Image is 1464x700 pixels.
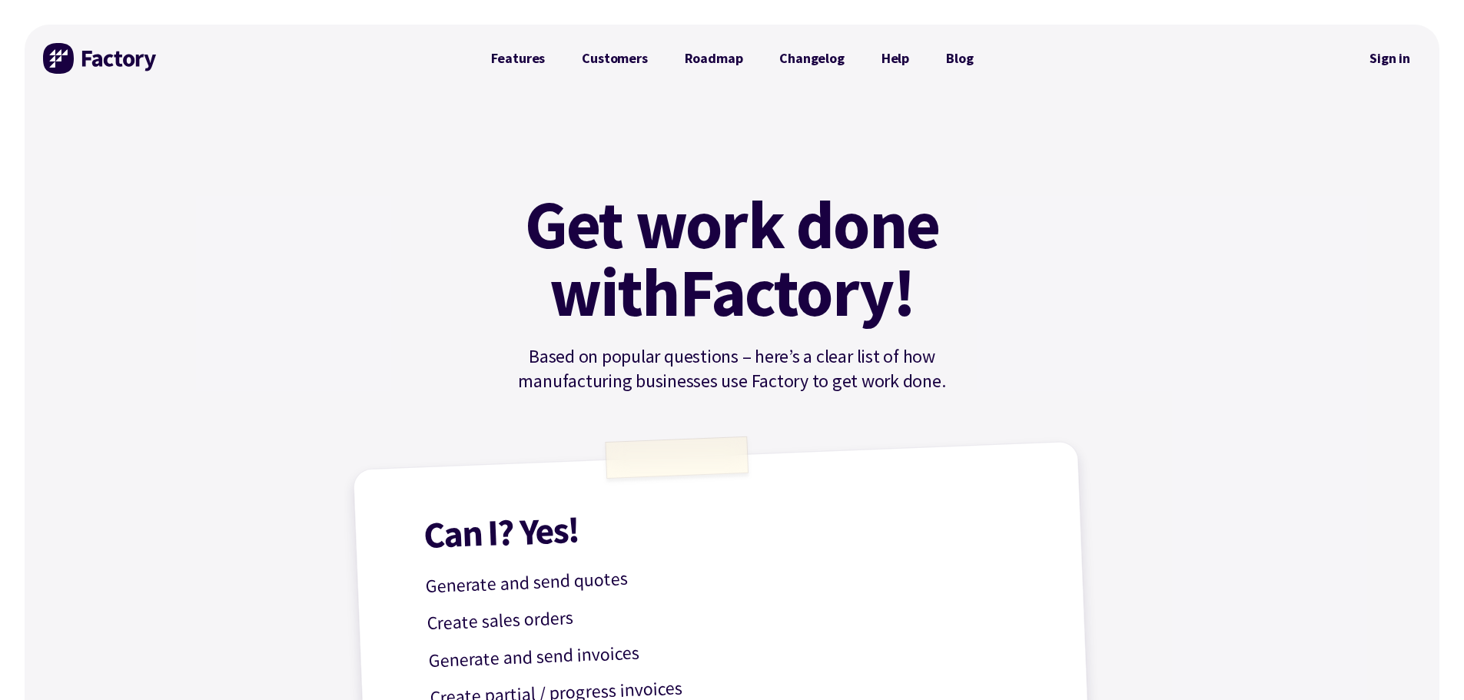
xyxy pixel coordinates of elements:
[423,493,1037,553] h1: Can I? Yes!
[473,43,564,74] a: Features
[679,258,915,326] mark: Factory!
[761,43,862,74] a: Changelog
[427,585,1041,639] p: Create sales orders
[563,43,666,74] a: Customers
[473,43,992,74] nav: Primary Navigation
[928,43,991,74] a: Blog
[473,344,992,393] p: Based on popular questions – here’s a clear list of how manufacturing businesses use Factory to g...
[502,191,963,326] h1: Get work done with
[863,43,928,74] a: Help
[43,43,158,74] img: Factory
[666,43,762,74] a: Roadmap
[428,622,1042,676] p: Generate and send invoices
[1359,41,1421,76] nav: Secondary Navigation
[1359,41,1421,76] a: Sign in
[425,548,1039,602] p: Generate and send quotes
